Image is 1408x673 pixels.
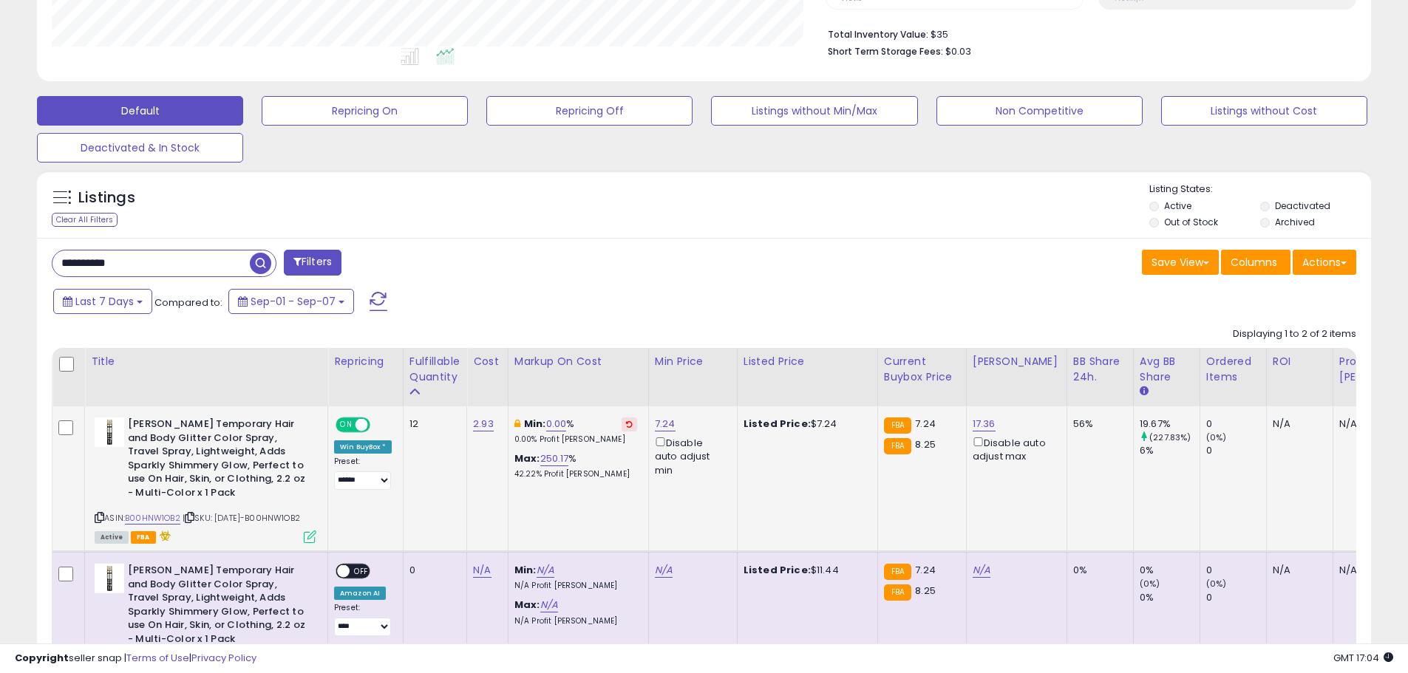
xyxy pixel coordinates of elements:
[91,354,322,369] div: Title
[1140,444,1200,457] div: 6%
[95,417,124,447] img: 41t7j-4vpnL._SL40_.jpg
[915,437,936,451] span: 8.25
[514,563,537,577] b: Min:
[1140,385,1149,398] small: Avg BB Share.
[744,354,871,369] div: Listed Price
[1206,564,1266,577] div: 0
[973,417,996,431] a: 17.36
[154,295,222,310] span: Compared to:
[655,434,726,477] div: Disable auto adjust min
[655,354,731,369] div: Min Price
[508,348,648,406] th: The percentage added to the cost of goods (COGS) that forms the calculator for Min & Max prices.
[409,564,455,577] div: 0
[156,530,171,541] i: hazardous material
[350,565,373,578] span: OFF
[514,417,637,445] div: %
[337,419,356,431] span: ON
[546,417,567,431] a: 0.00
[537,563,554,578] a: N/A
[655,563,673,578] a: N/A
[15,652,256,666] div: seller snap | |
[1275,199,1330,212] label: Deactivated
[1206,417,1266,431] div: 0
[1149,431,1191,443] small: (227.83%)
[1073,417,1122,431] div: 56%
[828,28,928,41] b: Total Inventory Value:
[262,96,468,126] button: Repricing On
[884,417,911,434] small: FBA
[473,354,502,369] div: Cost
[884,584,911,601] small: FBA
[884,564,911,580] small: FBA
[128,564,307,649] b: [PERSON_NAME] Temporary Hair and Body Glitter Color Spray, Travel Spray, Lightweight, Adds Sparkl...
[334,603,392,636] div: Preset:
[936,96,1143,126] button: Non Competitive
[973,354,1061,369] div: [PERSON_NAME]
[540,598,558,612] a: N/A
[334,457,392,490] div: Preset:
[126,651,189,665] a: Terms of Use
[1140,564,1200,577] div: 0%
[1161,96,1367,126] button: Listings without Cost
[1275,216,1315,228] label: Archived
[228,289,354,314] button: Sep-01 - Sep-07
[78,188,135,208] h5: Listings
[1140,354,1194,385] div: Avg BB Share
[744,417,866,431] div: $7.24
[1231,255,1277,270] span: Columns
[368,419,392,431] span: OFF
[884,354,960,385] div: Current Buybox Price
[973,434,1055,463] div: Disable auto adjust max
[95,531,129,544] span: All listings currently available for purchase on Amazon
[828,45,943,58] b: Short Term Storage Fees:
[75,294,134,309] span: Last 7 Days
[973,563,990,578] a: N/A
[486,96,693,126] button: Repricing Off
[514,452,637,479] div: %
[1140,591,1200,604] div: 0%
[1206,591,1266,604] div: 0
[131,531,156,544] span: FBA
[52,213,118,227] div: Clear All Filters
[524,417,546,431] b: Min:
[828,24,1345,42] li: $35
[744,564,866,577] div: $11.44
[514,598,540,612] b: Max:
[183,512,300,524] span: | SKU: [DATE]-B00HNW1OB2
[1273,417,1322,431] div: N/A
[191,651,256,665] a: Privacy Policy
[1293,250,1356,275] button: Actions
[945,44,971,58] span: $0.03
[514,451,540,465] b: Max:
[1073,354,1127,385] div: BB Share 24h.
[514,354,642,369] div: Markup on Cost
[1333,651,1393,665] span: 2025-09-15 17:04 GMT
[53,289,152,314] button: Last 7 Days
[284,250,341,276] button: Filters
[1206,354,1260,385] div: Ordered Items
[1273,354,1327,369] div: ROI
[473,417,494,431] a: 2.93
[884,438,911,454] small: FBA
[409,417,455,431] div: 12
[514,434,637,445] p: 0.00% Profit [PERSON_NAME]
[334,587,386,600] div: Amazon AI
[744,563,811,577] b: Listed Price:
[15,651,69,665] strong: Copyright
[514,469,637,479] p: 42.22% Profit [PERSON_NAME]
[1273,564,1322,577] div: N/A
[37,96,243,126] button: Default
[37,133,243,163] button: Deactivated & In Stock
[1206,431,1227,443] small: (0%)
[1073,564,1122,577] div: 0%
[1142,250,1219,275] button: Save View
[95,564,124,593] img: 41t7j-4vpnL._SL40_.jpg
[125,512,180,525] a: B00HNW1OB2
[473,563,491,578] a: N/A
[1164,199,1191,212] label: Active
[128,417,307,503] b: [PERSON_NAME] Temporary Hair and Body Glitter Color Spray, Travel Spray, Lightweight, Adds Sparkl...
[251,294,336,309] span: Sep-01 - Sep-07
[1140,578,1160,590] small: (0%)
[915,417,936,431] span: 7.24
[1149,182,1371,197] p: Listing States:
